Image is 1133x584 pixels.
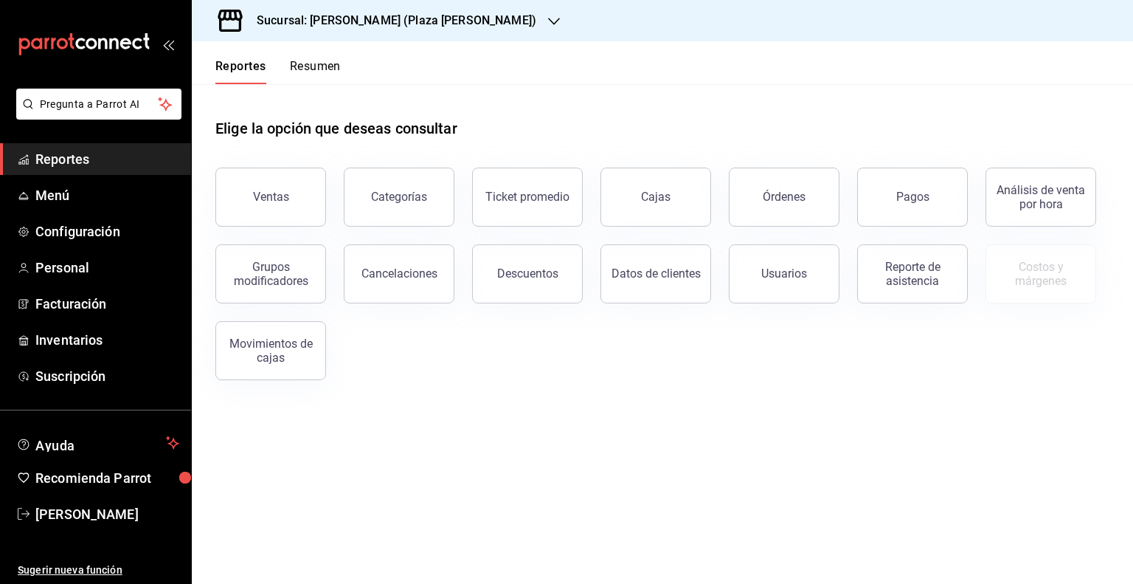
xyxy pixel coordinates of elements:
span: Inventarios [35,330,179,350]
button: open_drawer_menu [162,38,174,50]
div: Ventas [253,190,289,204]
div: navigation tabs [215,59,341,84]
div: Usuarios [761,267,807,281]
span: Recomienda Parrot [35,468,179,488]
div: Descuentos [497,267,558,281]
span: Menú [35,185,179,205]
button: Datos de clientes [600,244,711,303]
span: Ayuda [35,434,160,452]
button: Usuarios [729,244,839,303]
button: Ticket promedio [472,168,583,227]
span: Suscripción [35,366,179,386]
button: Grupos modificadores [215,244,326,303]
span: [PERSON_NAME] [35,504,179,524]
div: Órdenes [763,190,805,204]
button: Pagos [857,168,968,227]
button: Análisis de venta por hora [985,168,1096,227]
span: Personal [35,258,179,278]
div: Categorías [371,190,427,204]
div: Pagos [896,190,929,204]
button: Cancelaciones [344,244,454,303]
a: Cajas [600,168,711,227]
button: Pregunta a Parrot AI [16,89,181,120]
button: Movimientos de cajas [215,321,326,380]
button: Contrata inventarios para ver este reporte [985,244,1096,303]
span: Facturación [35,294,179,314]
span: Pregunta a Parrot AI [40,97,159,112]
div: Ticket promedio [485,190,569,204]
button: Ventas [215,168,326,227]
button: Resumen [290,59,341,84]
div: Análisis de venta por hora [995,183,1087,211]
div: Grupos modificadores [225,260,316,288]
div: Cancelaciones [361,267,437,281]
span: Reportes [35,149,179,169]
button: Reporte de asistencia [857,244,968,303]
span: Configuración [35,221,179,241]
div: Cajas [641,188,671,206]
div: Reporte de asistencia [867,260,958,288]
span: Sugerir nueva función [18,563,179,578]
h3: Sucursal: [PERSON_NAME] (Plaza [PERSON_NAME]) [245,12,536,30]
button: Descuentos [472,244,583,303]
a: Pregunta a Parrot AI [10,107,181,123]
button: Órdenes [729,168,839,227]
button: Categorías [344,168,454,227]
button: Reportes [215,59,266,84]
div: Costos y márgenes [995,260,1087,288]
div: Movimientos de cajas [225,337,316,365]
div: Datos de clientes [611,267,701,281]
h1: Elige la opción que deseas consultar [215,117,457,140]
